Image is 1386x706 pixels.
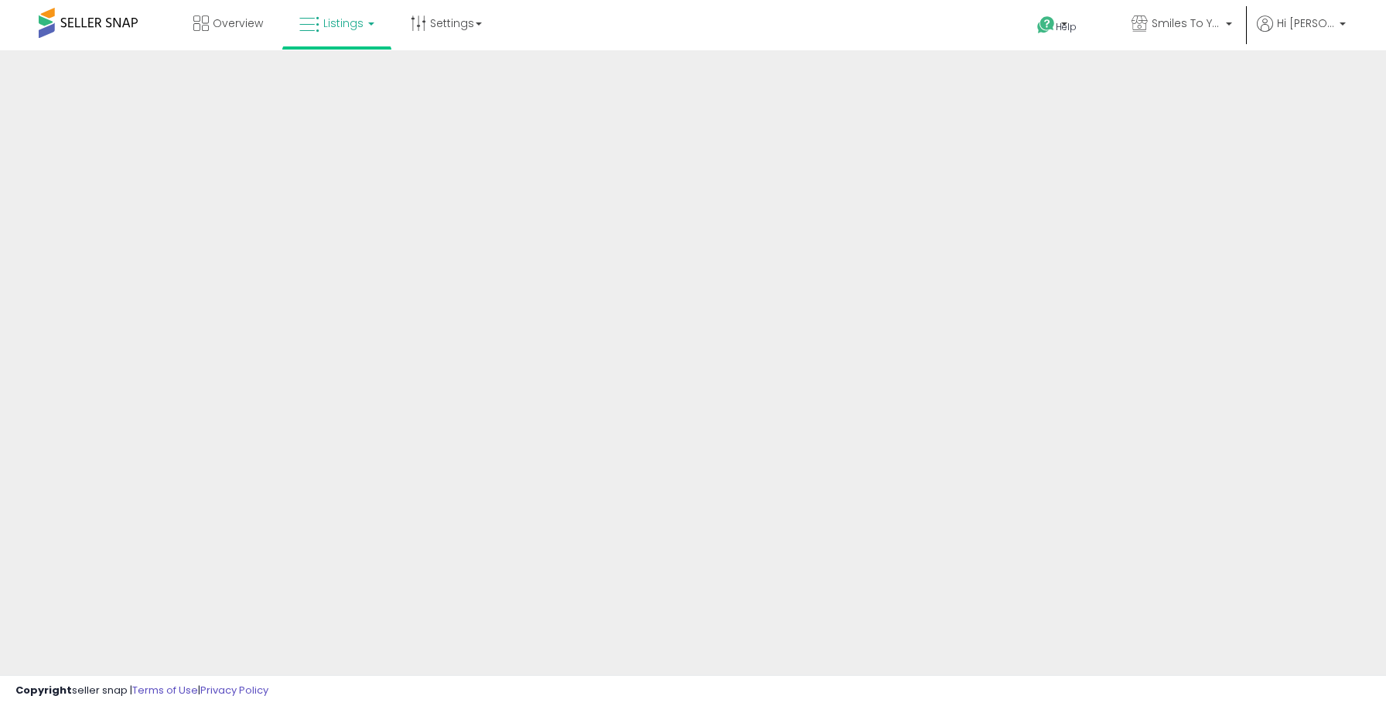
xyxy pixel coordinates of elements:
span: Help [1056,20,1077,33]
a: Terms of Use [132,683,198,697]
span: Smiles To Your Front Door [1152,15,1221,31]
i: Get Help [1036,15,1056,35]
span: Listings [323,15,364,31]
a: Help [1025,4,1107,50]
a: Privacy Policy [200,683,268,697]
span: Overview [213,15,263,31]
strong: Copyright [15,683,72,697]
a: Hi [PERSON_NAME] [1257,15,1346,50]
span: Hi [PERSON_NAME] [1277,15,1335,31]
div: seller snap | | [15,684,268,698]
